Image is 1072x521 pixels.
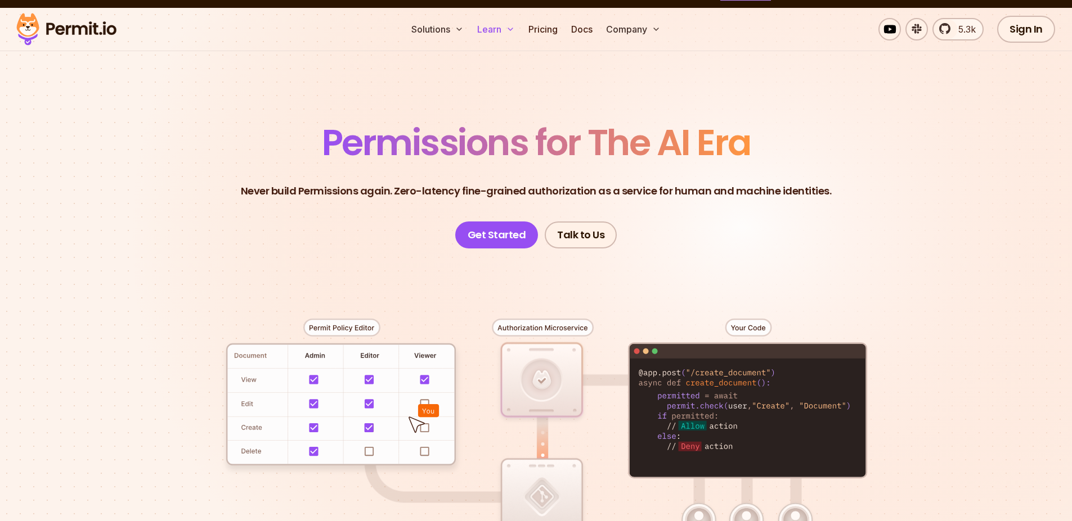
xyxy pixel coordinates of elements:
span: 5.3k [952,22,976,36]
span: Permissions for The AI Era [322,117,751,167]
a: Docs [567,18,597,40]
img: Permit logo [11,10,122,48]
button: Learn [473,18,519,40]
a: Get Started [455,221,539,248]
a: 5.3k [932,18,984,40]
button: Company [602,18,665,40]
a: Sign In [997,16,1055,43]
a: Talk to Us [545,221,617,248]
p: Never build Permissions again. Zero-latency fine-grained authorization as a service for human and... [241,183,832,199]
a: Pricing [524,18,562,40]
button: Solutions [407,18,468,40]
